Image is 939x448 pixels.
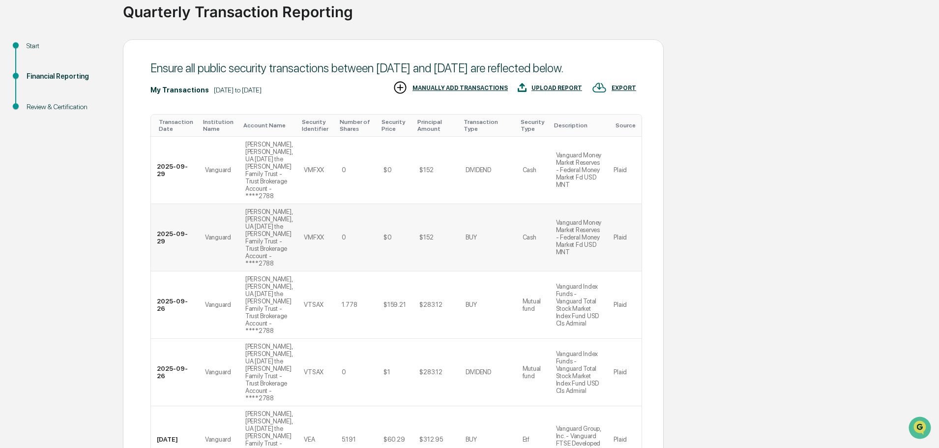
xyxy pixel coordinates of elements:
td: 2025-09-29 [151,204,199,271]
div: $0 [383,166,391,174]
div: Vanguard Money Market Reserves - Federal Money Market Fd USD MNT [556,151,602,188]
td: [PERSON_NAME], [PERSON_NAME], UA [DATE] the [PERSON_NAME] Family Trust - Trust Brokerage Account ... [239,137,298,204]
td: [PERSON_NAME], [PERSON_NAME], UA [DATE] the [PERSON_NAME] Family Trust - Trust Brokerage Account ... [239,271,298,339]
div: Toggle SortBy [340,119,374,132]
div: Toggle SortBy [554,122,604,129]
div: DIVIDEND [466,368,491,376]
img: EXPORT [592,80,607,95]
div: 1.778 [342,301,357,308]
a: Powered byPylon [69,166,119,174]
a: 🗄️Attestations [67,120,126,138]
div: EXPORT [612,85,636,91]
div: Vanguard Money Market Reserves - Federal Money Market Fd USD MNT [556,219,602,256]
div: BUY [466,234,477,241]
span: Preclearance [20,124,63,134]
td: Plaid [608,271,642,339]
div: Start [27,41,107,51]
td: [PERSON_NAME], [PERSON_NAME], UA [DATE] the [PERSON_NAME] Family Trust - Trust Brokerage Account ... [239,204,298,271]
a: 🖐️Preclearance [6,120,67,138]
td: 2025-09-26 [151,339,199,406]
div: $152 [419,166,433,174]
div: Mutual fund [523,365,544,380]
td: 2025-09-29 [151,137,199,204]
div: My Transactions [150,86,209,94]
img: MANUALLY ADD TRANSACTIONS [393,80,408,95]
div: DIVIDEND [466,166,491,174]
div: Toggle SortBy [616,122,638,129]
td: Plaid [608,137,642,204]
div: VEA [304,436,315,443]
div: Toggle SortBy [159,119,195,132]
span: Data Lookup [20,143,62,152]
div: Toggle SortBy [302,119,331,132]
div: 0 [342,234,346,241]
td: Plaid [608,204,642,271]
div: Vanguard [205,234,231,241]
div: [DATE] to [DATE] [214,86,262,94]
div: Toggle SortBy [381,119,410,132]
div: $152 [419,234,433,241]
div: Toggle SortBy [417,119,455,132]
div: $0 [383,234,391,241]
div: Toggle SortBy [521,119,546,132]
div: 0 [342,368,346,376]
span: Attestations [81,124,122,134]
div: Vanguard Index Funds - Vanguard Total Stock Market Index Fund USD Cls Admiral [556,350,602,394]
div: VMFXX [304,166,324,174]
span: Pylon [98,167,119,174]
div: MANUALLY ADD TRANSACTIONS [412,85,508,91]
div: UPLOAD REPORT [531,85,582,91]
div: Vanguard [205,436,231,443]
div: Vanguard [205,368,231,376]
div: Etf [523,436,529,443]
div: Vanguard [205,301,231,308]
div: Financial Reporting [27,71,107,82]
td: [PERSON_NAME], [PERSON_NAME], UA [DATE] the [PERSON_NAME] Family Trust - Trust Brokerage Account ... [239,339,298,406]
div: We're available if you need us! [33,85,124,93]
div: $60.29 [383,436,405,443]
div: Cash [523,166,536,174]
div: 🗄️ [71,125,79,133]
div: Review & Certification [27,102,107,112]
img: 1746055101610-c473b297-6a78-478c-a979-82029cc54cd1 [10,75,28,93]
div: $159.21 [383,301,406,308]
td: 2025-09-26 [151,271,199,339]
div: 5.191 [342,436,356,443]
button: Start new chat [167,78,179,90]
div: BUY [466,436,477,443]
div: VMFXX [304,234,324,241]
div: Vanguard [205,166,231,174]
div: Start new chat [33,75,161,85]
td: Plaid [608,339,642,406]
div: $312.95 [419,436,442,443]
img: UPLOAD REPORT [518,80,527,95]
a: 🔎Data Lookup [6,139,66,156]
div: $283.12 [419,301,442,308]
div: $283.12 [419,368,442,376]
div: Cash [523,234,536,241]
div: VTSAX [304,368,323,376]
div: VTSAX [304,301,323,308]
div: Toggle SortBy [243,122,294,129]
div: $1 [383,368,390,376]
div: BUY [466,301,477,308]
div: Vanguard Index Funds - Vanguard Total Stock Market Index Fund USD Cls Admiral [556,283,602,327]
p: How can we help? [10,21,179,36]
div: 🔎 [10,144,18,151]
div: 0 [342,166,346,174]
div: 🖐️ [10,125,18,133]
iframe: Open customer support [908,416,934,442]
div: Toggle SortBy [464,119,513,132]
div: Toggle SortBy [203,119,235,132]
div: Ensure all public security transactions between [DATE] and [DATE] are reflected below. [150,61,636,75]
div: Mutual fund [523,298,544,312]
